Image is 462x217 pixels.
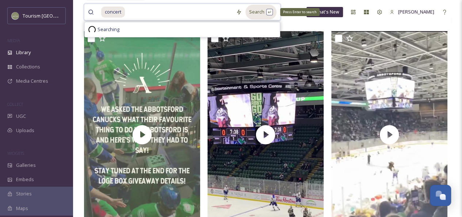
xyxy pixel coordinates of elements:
span: Searching [98,26,119,33]
span: Uploads [16,127,34,134]
a: What's New [306,7,343,17]
span: [PERSON_NAME] [398,8,434,15]
span: Library [16,49,31,56]
span: Tourism [GEOGRAPHIC_DATA] [23,12,88,19]
button: Open Chat [430,185,451,206]
span: Galleries [16,162,36,169]
span: COLLECT [7,101,23,107]
span: Stories [16,190,32,197]
div: Search [245,5,276,19]
span: MEDIA [7,38,20,43]
span: WIDGETS [7,150,24,156]
span: Collections [16,63,40,70]
a: [PERSON_NAME] [386,5,438,19]
img: Abbotsford_Snapsea.png [12,12,19,19]
span: Maps [16,205,28,212]
span: Embeds [16,176,34,183]
span: Media Centres [16,78,48,85]
div: Press Enter to search [280,8,320,16]
span: UGC [16,113,26,120]
span: concert [101,7,125,17]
